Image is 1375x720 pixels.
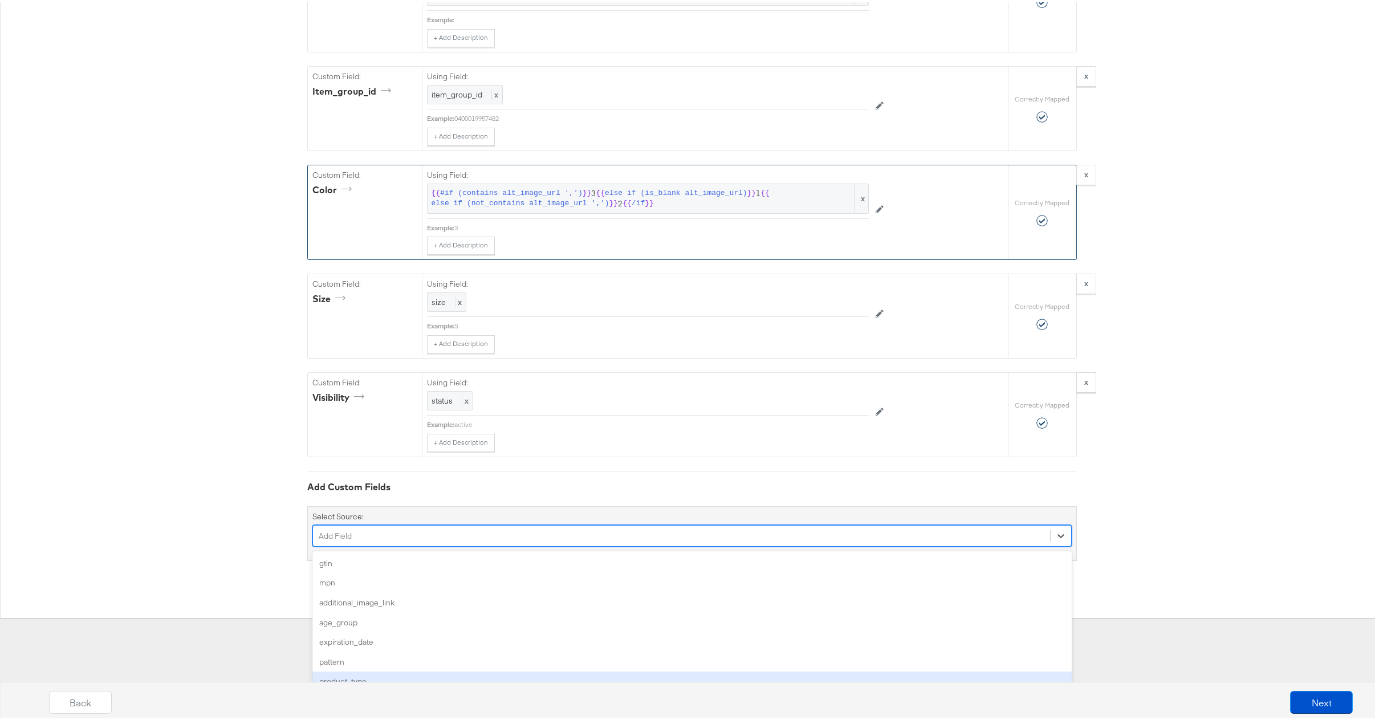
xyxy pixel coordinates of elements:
strong: x [1084,276,1088,286]
div: item_group_id [312,83,395,96]
label: Correctly Mapped [1015,196,1069,205]
button: + Add Description [427,27,495,45]
button: Back [49,689,112,711]
div: 0400019957482 [454,112,869,121]
button: x [1076,271,1096,292]
button: + Add Description [427,432,495,450]
div: visibility [312,389,368,402]
span: }} [583,186,592,197]
span: }} [645,196,654,207]
span: status [432,393,453,404]
label: Select Source: [312,509,364,520]
span: x [455,295,462,305]
span: x [462,393,469,404]
span: }} [747,186,756,197]
div: Example: [427,13,454,22]
button: x [1076,64,1096,84]
span: size [432,295,446,305]
label: Correctly Mapped [1015,300,1069,309]
span: x [855,182,868,211]
span: {{ [596,186,605,197]
span: {{ [432,186,441,197]
strong: x [1084,167,1088,177]
label: Using Field: [427,69,869,80]
button: + Add Description [427,333,495,351]
div: size [312,290,349,303]
div: Add Custom Fields [307,478,1077,491]
div: additional_image_link [312,591,1072,611]
button: x [1076,370,1096,390]
label: Custom Field: [312,168,417,178]
div: age_group [312,611,1072,630]
label: Custom Field: [312,375,417,386]
button: x [1076,162,1096,183]
div: S [454,319,869,328]
span: /if [632,196,645,207]
div: active [454,418,869,427]
div: pattern [312,650,1072,670]
button: + Add Description [427,234,495,253]
div: Example: [427,319,454,328]
span: {{ [623,196,632,207]
div: color [312,181,356,194]
label: Custom Field: [312,69,417,80]
label: Using Field: [427,375,869,386]
div: gtin [312,551,1072,571]
div: Example: [427,221,454,230]
div: Example: [427,418,454,427]
div: expiration_date [312,630,1072,650]
strong: x [1084,375,1088,385]
span: #if (contains alt_image_url ',') [440,186,583,197]
span: else if (is_blank alt_image_url) [605,186,747,197]
span: item_group_id [432,87,482,97]
label: Correctly Mapped [1015,398,1069,408]
span: }} [609,196,619,207]
strong: x [1084,68,1088,79]
span: 3 1 2 [432,186,864,207]
label: Correctly Mapped [1015,92,1069,101]
div: Add Field [319,528,352,539]
label: Using Field: [427,168,869,178]
div: product_type [312,669,1072,689]
button: + Add Description [427,125,495,144]
label: Using Field: [427,276,869,287]
button: Next [1290,689,1353,711]
span: {{ [760,186,770,197]
span: else if (not_contains alt_image_url ',') [432,196,609,207]
div: Example: [427,112,454,121]
span: x [491,87,498,97]
div: mpn [312,571,1072,591]
label: Custom Field: [312,276,417,287]
div: 3 [454,221,869,230]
